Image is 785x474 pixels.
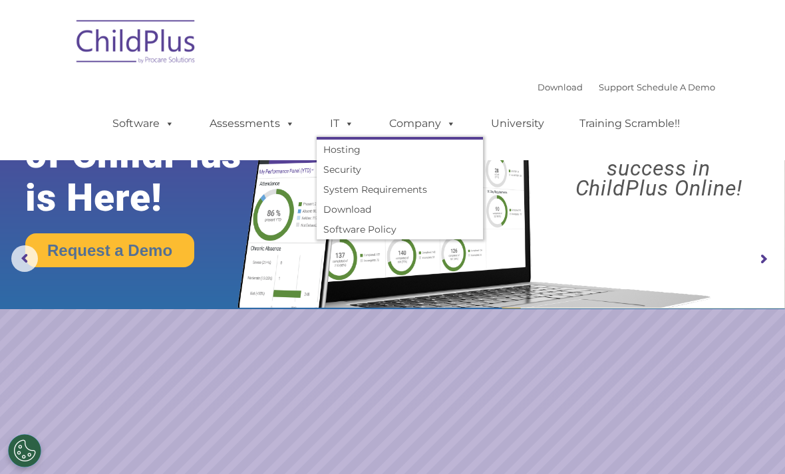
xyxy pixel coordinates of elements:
font: | [538,82,715,92]
a: Assessments [196,110,308,137]
a: Hosting [317,140,483,160]
a: Security [317,160,483,179]
a: Schedule A Demo [637,82,715,92]
a: Request a Demo [25,233,194,267]
a: University [478,110,557,137]
a: Download [317,199,483,219]
a: Software Policy [317,219,483,239]
a: IT [317,110,367,137]
img: ChildPlus by Procare Solutions [70,11,203,77]
button: Cookies Settings [8,434,41,467]
a: Training Scramble!! [566,110,693,137]
a: System Requirements [317,179,483,199]
rs-layer: Boost your productivity and streamline your success in ChildPlus Online! [542,98,775,198]
a: Download [538,82,583,92]
a: Company [376,110,469,137]
a: Support [599,82,634,92]
iframe: Chat Widget [718,410,785,474]
a: Software [99,110,188,137]
rs-layer: The Future of ChildPlus is Here! [25,90,276,219]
